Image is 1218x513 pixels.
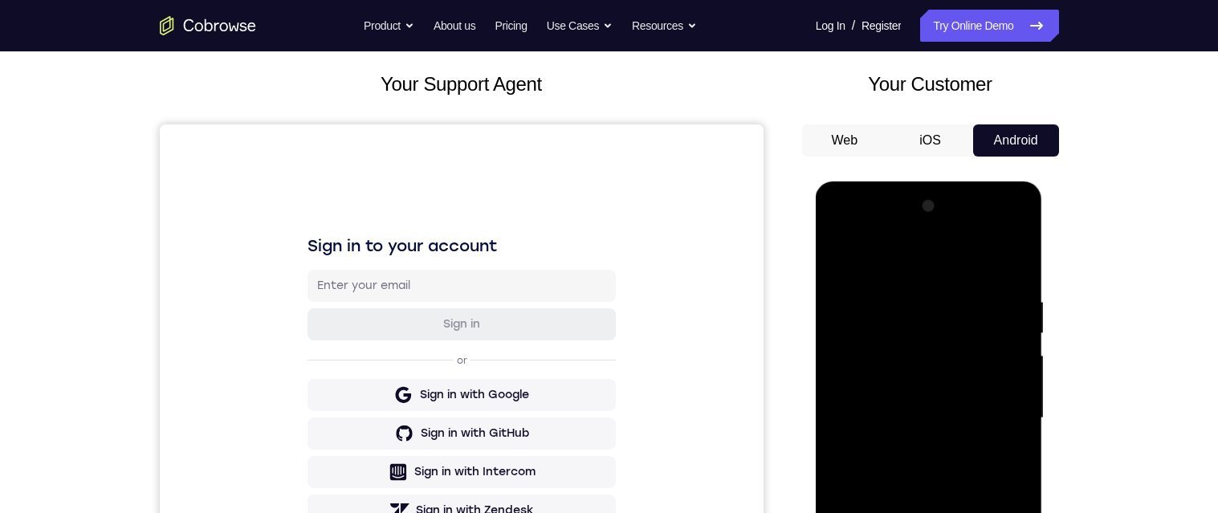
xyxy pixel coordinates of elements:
[261,301,369,317] div: Sign in with GitHub
[802,70,1059,99] h2: Your Customer
[260,263,369,279] div: Sign in with Google
[148,332,456,364] button: Sign in with Intercom
[434,10,475,42] a: About us
[852,16,855,35] span: /
[160,70,764,99] h2: Your Support Agent
[148,415,456,428] p: Don't have an account?
[495,10,527,42] a: Pricing
[255,340,376,356] div: Sign in with Intercom
[148,254,456,287] button: Sign in with Google
[160,16,256,35] a: Go to the home page
[816,10,845,42] a: Log In
[148,370,456,402] button: Sign in with Zendesk
[547,10,613,42] button: Use Cases
[271,416,385,427] a: Create a new account
[294,230,311,242] p: or
[973,124,1059,157] button: Android
[148,293,456,325] button: Sign in with GitHub
[364,10,414,42] button: Product
[632,10,697,42] button: Resources
[887,124,973,157] button: iOS
[802,124,888,157] button: Web
[920,10,1058,42] a: Try Online Demo
[256,378,374,394] div: Sign in with Zendesk
[862,10,901,42] a: Register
